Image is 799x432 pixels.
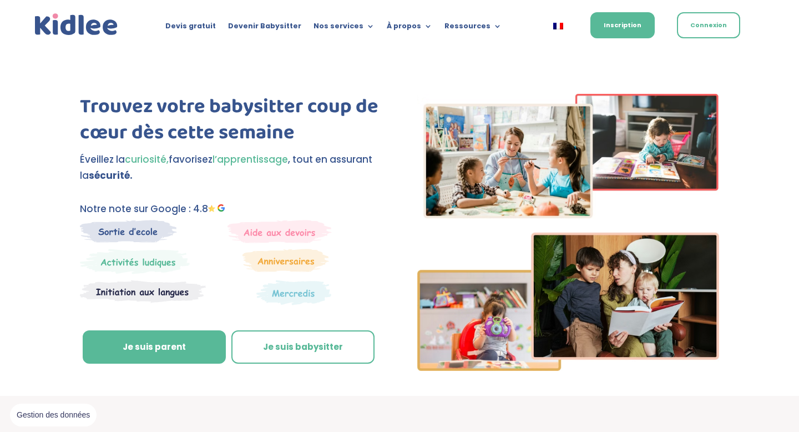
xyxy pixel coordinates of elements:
img: Anniversaire [242,249,329,272]
p: Éveillez la favorisez , tout en assurant la [80,152,382,184]
img: Sortie decole [80,220,177,243]
a: Je suis babysitter [231,330,375,364]
a: Connexion [677,12,740,38]
a: Je suis parent [83,330,226,364]
a: Devis gratuit [165,22,216,34]
strong: sécurité. [89,169,133,182]
img: logo_kidlee_bleu [32,11,120,38]
img: Français [553,23,563,29]
img: weekends [227,220,332,243]
a: À propos [387,22,432,34]
img: Atelier thematique [80,280,206,303]
picture: Imgs-2 [417,361,719,374]
img: Thematique [256,280,331,305]
span: Gestion des données [17,410,90,420]
h1: Trouvez votre babysitter coup de cœur dès cette semaine [80,94,382,152]
a: Ressources [444,22,502,34]
button: Gestion des données [10,404,97,427]
span: l’apprentissage [213,153,288,166]
img: Mercredi [80,249,190,274]
p: Notre note sur Google : 4.8 [80,201,382,217]
a: Devenir Babysitter [228,22,301,34]
a: Inscription [590,12,655,38]
span: curiosité, [125,153,169,166]
a: Kidlee Logo [32,11,120,38]
a: Nos services [313,22,375,34]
